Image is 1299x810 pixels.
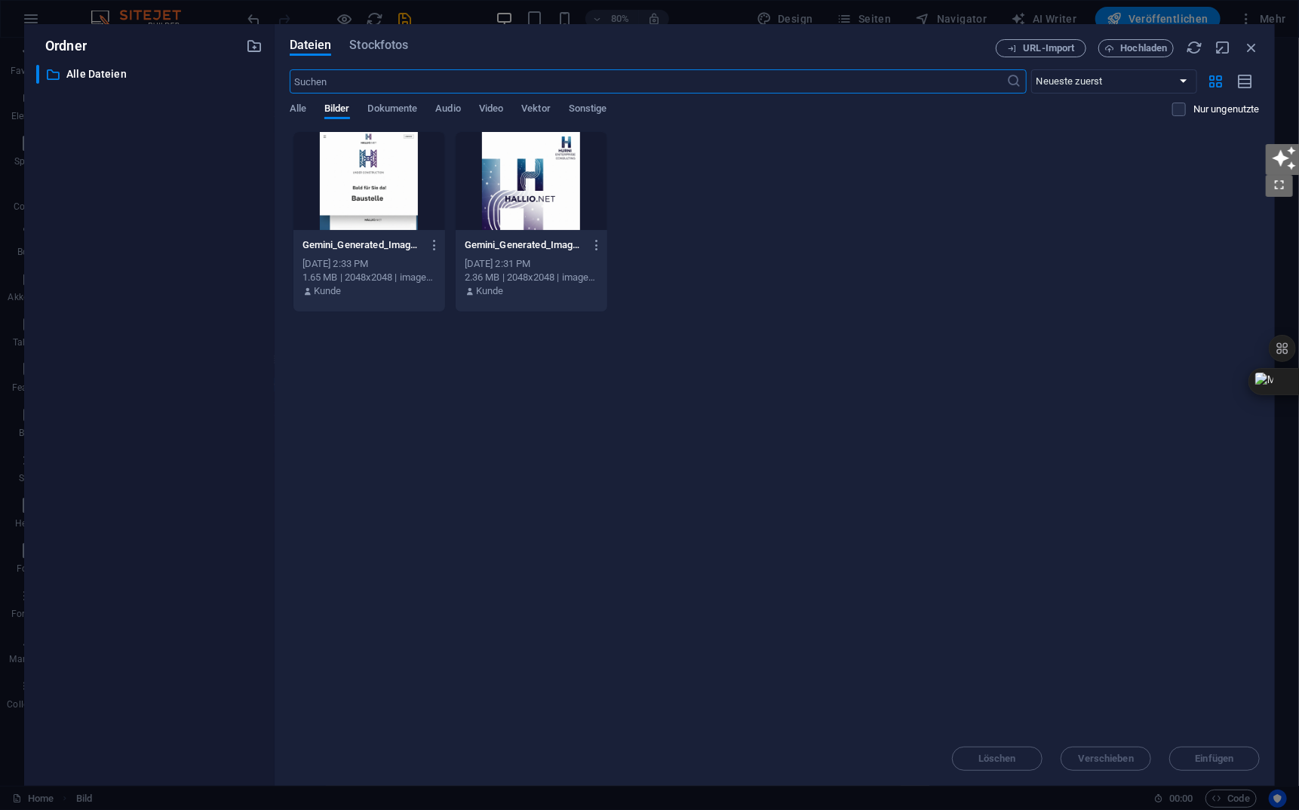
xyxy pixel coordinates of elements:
[1243,39,1260,56] i: Schließen
[368,100,418,121] span: Dokumente
[435,100,460,121] span: Audio
[290,100,306,121] span: Alle
[290,36,332,54] span: Dateien
[302,238,422,252] p: Gemini_Generated_Image_y92oqfy92oqfy92o-mhldg-m9R369gdqb8k0zVw.png
[36,36,87,56] p: Ordner
[569,100,607,121] span: Sonstige
[479,100,503,121] span: Video
[349,36,408,54] span: Stockfotos
[66,66,235,83] p: Alle Dateien
[1193,103,1260,116] p: Zeigt nur Dateien an, die nicht auf der Website verwendet werden. Dateien, die während dieser Sit...
[290,69,1007,94] input: Suchen
[1024,44,1075,53] span: URL-Import
[465,271,598,284] div: 2.36 MB | 2048x2048 | image/png
[1121,44,1168,53] span: Hochladen
[302,271,436,284] div: 1.65 MB | 2048x2048 | image/png
[1098,39,1174,57] button: Hochladen
[246,38,263,54] i: Neuen Ordner erstellen
[521,100,551,121] span: Vektor
[465,257,598,271] div: [DATE] 2:31 PM
[476,284,504,298] p: Kunde
[36,65,39,84] div: ​
[1186,39,1202,56] i: Neu laden
[1215,39,1231,56] i: Minimieren
[302,257,436,271] div: [DATE] 2:33 PM
[465,238,585,252] p: Gemini_Generated_Image_8xrlpn8xrlpn8xrl-91OK_hjIuFTVXd1ImdE3uw.png
[314,284,342,298] p: Kunde
[996,39,1086,57] button: URL-Import
[324,100,350,121] span: Bilder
